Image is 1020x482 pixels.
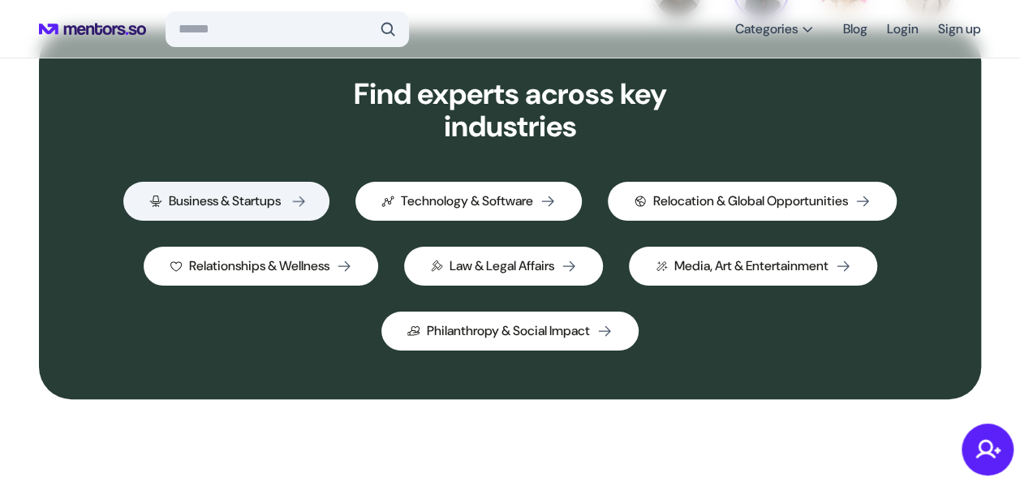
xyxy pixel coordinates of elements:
[123,182,329,221] a: Business & Startups
[450,256,554,276] h6: Law & Legal Affairs
[629,247,877,286] a: Media, Art & Entertainment
[355,182,582,221] a: Technology & Software
[189,256,329,276] h6: Relationships & Wellness
[404,247,603,286] a: Law & Legal Affairs
[674,256,828,276] h6: Media, Art & Entertainment
[381,312,639,351] a: Philanthropy & Social Impact
[725,15,824,44] button: Categories
[887,15,919,44] a: Login
[653,192,848,211] h6: Relocation & Global Opportunities
[401,192,533,211] h6: Technology & Software
[169,192,281,211] h6: Business & Startups
[427,321,590,341] h6: Philanthropy & Social Impact
[938,15,981,44] a: Sign up
[144,247,378,286] a: Relationships & Wellness
[608,182,897,221] a: Relocation & Global Opportunities
[328,78,693,143] h3: Find experts across key industries
[735,21,798,37] span: Categories
[843,15,867,44] a: Blog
